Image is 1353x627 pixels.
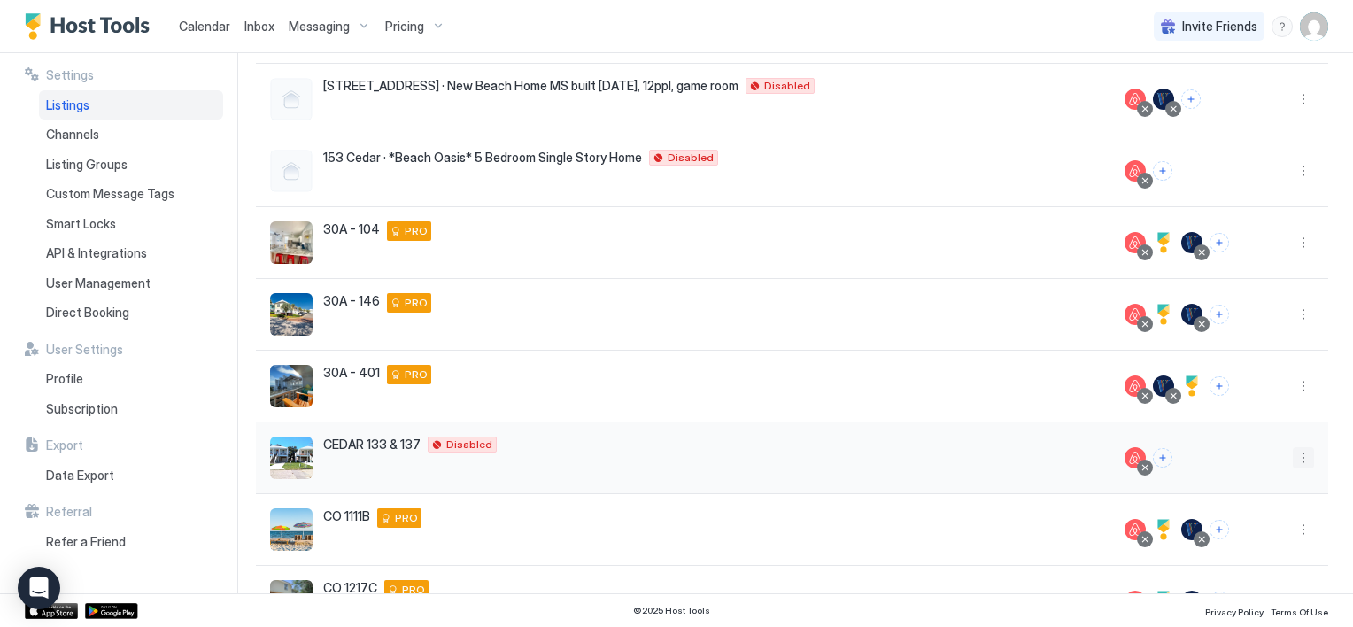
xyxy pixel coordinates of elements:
[1293,232,1314,253] button: More options
[25,13,158,40] a: Host Tools Logo
[39,298,223,328] a: Direct Booking
[402,582,425,598] span: PRO
[1300,12,1328,41] div: User profile
[1210,376,1229,396] button: Connect channels
[179,17,230,35] a: Calendar
[1271,601,1328,620] a: Terms Of Use
[405,223,428,239] span: PRO
[270,580,313,623] div: listing image
[1210,305,1229,324] button: Connect channels
[25,603,78,619] a: App Store
[46,245,147,261] span: API & Integrations
[270,437,313,479] div: listing image
[39,209,223,239] a: Smart Locks
[395,510,418,526] span: PRO
[1210,233,1229,252] button: Connect channels
[323,437,421,453] span: CEDAR 133 & 137
[1293,591,1314,612] div: menu
[270,508,313,551] div: listing image
[39,120,223,150] a: Channels
[1293,519,1314,540] div: menu
[1182,19,1257,35] span: Invite Friends
[46,186,174,202] span: Custom Message Tags
[18,567,60,609] div: Open Intercom Messenger
[323,150,642,166] span: 153 Cedar · *Beach Oasis* 5 Bedroom Single Story Home
[46,305,129,321] span: Direct Booking
[46,371,83,387] span: Profile
[1293,519,1314,540] button: More options
[1293,447,1314,468] button: More options
[46,127,99,143] span: Channels
[46,534,126,550] span: Refer a Friend
[39,527,223,557] a: Refer a Friend
[1293,375,1314,397] div: menu
[1271,607,1328,617] span: Terms Of Use
[46,401,118,417] span: Subscription
[1293,447,1314,468] div: menu
[39,394,223,424] a: Subscription
[1293,160,1314,182] button: More options
[39,238,223,268] a: API & Integrations
[1293,375,1314,397] button: More options
[323,580,377,596] span: CO 1217C
[1293,232,1314,253] div: menu
[46,157,128,173] span: Listing Groups
[270,221,313,264] div: listing image
[1293,304,1314,325] div: menu
[385,19,424,35] span: Pricing
[1293,160,1314,182] div: menu
[39,150,223,180] a: Listing Groups
[289,19,350,35] span: Messaging
[244,17,274,35] a: Inbox
[1293,304,1314,325] button: More options
[39,90,223,120] a: Listings
[85,603,138,619] a: Google Play Store
[179,19,230,34] span: Calendar
[1205,607,1264,617] span: Privacy Policy
[405,295,428,311] span: PRO
[1210,520,1229,539] button: Connect channels
[323,293,380,309] span: 30A - 146
[46,67,94,83] span: Settings
[323,365,380,381] span: 30A - 401
[244,19,274,34] span: Inbox
[46,504,92,520] span: Referral
[46,97,89,113] span: Listings
[39,179,223,209] a: Custom Message Tags
[323,221,380,237] span: 30A - 104
[1272,16,1293,37] div: menu
[46,437,83,453] span: Export
[39,364,223,394] a: Profile
[405,367,428,383] span: PRO
[46,275,151,291] span: User Management
[1210,592,1229,611] button: Connect channels
[1293,591,1314,612] button: More options
[39,268,223,298] a: User Management
[1205,601,1264,620] a: Privacy Policy
[46,342,123,358] span: User Settings
[633,605,710,616] span: © 2025 Host Tools
[270,365,313,407] div: listing image
[46,468,114,484] span: Data Export
[1293,89,1314,110] button: More options
[270,293,313,336] div: listing image
[1153,161,1172,181] button: Connect channels
[1181,89,1201,109] button: Connect channels
[323,508,370,524] span: CO 1111B
[39,461,223,491] a: Data Export
[1153,448,1172,468] button: Connect channels
[1293,89,1314,110] div: menu
[323,78,738,94] span: [STREET_ADDRESS] · New Beach Home MS built [DATE], 12ppl, game room
[46,216,116,232] span: Smart Locks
